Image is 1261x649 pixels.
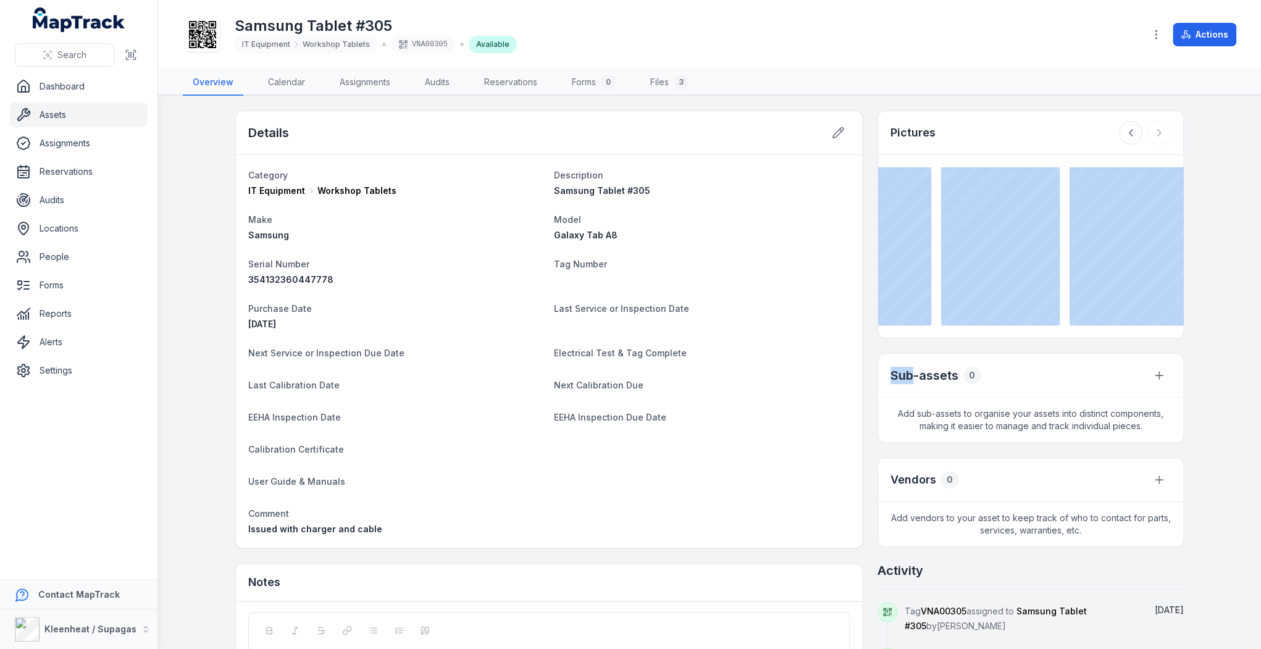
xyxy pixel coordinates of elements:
h2: Activity [878,562,923,579]
a: Audits [415,70,459,96]
strong: Contact MapTrack [38,589,120,600]
time: 18/03/2025, 12:00:00 am [248,319,276,329]
span: IT Equipment [248,185,305,197]
span: Comment [248,508,289,519]
span: Purchase Date [248,303,312,314]
a: Forms0 [562,70,626,96]
span: Calibration Certificate [248,444,344,454]
a: Files3 [640,70,698,96]
div: 0 [941,471,958,488]
a: Locations [10,216,148,241]
time: 13/08/2025, 1:04:43 pm [1155,605,1184,615]
a: Reservations [10,159,148,184]
span: EEHA Inspection Due Date [554,412,666,422]
a: Overview [183,70,243,96]
a: Reservations [474,70,547,96]
a: MapTrack [33,7,125,32]
div: 0 [601,75,616,90]
span: Last Calibration Date [248,380,340,390]
span: VNA00305 [921,606,966,616]
span: Add vendors to your asset to keep track of who to contact for parts, services, warranties, etc. [878,502,1183,546]
span: Description [554,170,603,180]
div: VNA00305 [391,36,455,53]
span: Issued with charger and cable [248,524,382,534]
strong: Kleenheat / Supagas [44,624,136,634]
span: Galaxy Tab A8 [554,230,618,240]
h3: Vendors [890,471,936,488]
span: 354132360447778 [248,274,333,285]
div: Available [469,36,517,53]
div: 3 [674,75,689,90]
a: Audits [10,188,148,212]
span: Last Service or Inspection Date [554,303,689,314]
span: Samsung [248,230,289,240]
span: Next Service or Inspection Due Date [248,348,404,358]
a: Assignments [10,131,148,156]
span: Tag assigned to by [PERSON_NAME] [905,606,1087,631]
h2: Details [248,124,289,141]
span: Category [248,170,288,180]
h1: Samsung Tablet #305 [235,16,517,36]
span: User Guide & Manuals [248,476,345,487]
span: Tag Number [554,259,607,269]
a: Calendar [258,70,315,96]
span: Next Calibration Due [554,380,643,390]
a: People [10,245,148,269]
a: Dashboard [10,74,148,99]
span: Make [248,214,272,225]
span: Search [57,49,86,61]
span: Add sub-assets to organise your assets into distinct components, making it easier to manage and t... [878,398,1183,442]
span: Workshop Tablets [317,185,396,197]
span: [DATE] [1155,605,1184,615]
a: Alerts [10,330,148,354]
a: Assets [10,103,148,127]
button: Actions [1173,23,1236,46]
span: IT Equipment [242,40,290,49]
span: EEHA Inspection Date [248,412,341,422]
a: Assignments [330,70,400,96]
span: Model [554,214,581,225]
button: Search [15,43,114,67]
span: Samsung Tablet #305 [554,185,650,196]
a: Forms [10,273,148,298]
span: Electrical Test & Tag Complete [554,348,687,358]
span: Serial Number [248,259,309,269]
h3: Notes [248,574,280,591]
a: Settings [10,358,148,383]
a: Reports [10,301,148,326]
h3: Pictures [890,124,936,141]
div: 0 [963,367,981,384]
span: [DATE] [248,319,276,329]
span: Workshop Tablets [303,40,370,49]
h2: Sub-assets [890,367,958,384]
